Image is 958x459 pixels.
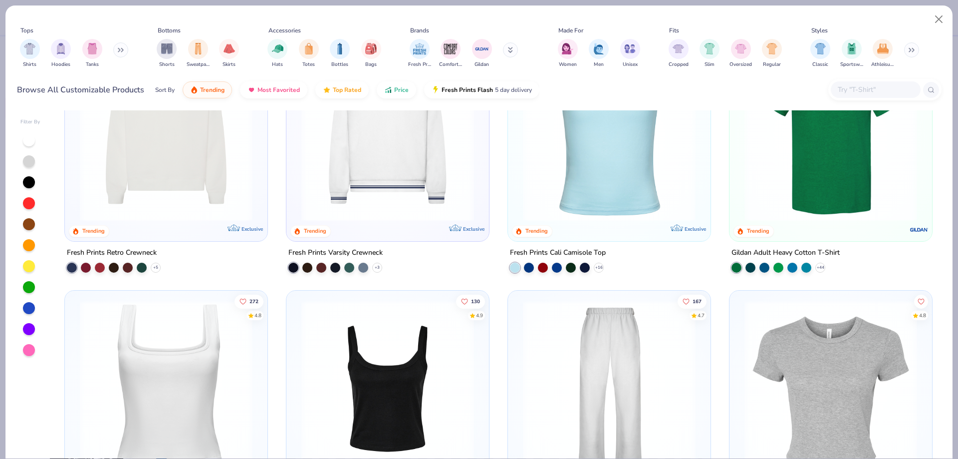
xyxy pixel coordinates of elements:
[23,61,36,68] span: Shirts
[763,61,781,68] span: Regular
[424,81,539,98] button: Fresh Prints Flash5 day delivery
[296,48,479,221] img: 4d4398e1-a86f-4e3e-85fd-b9623566810e
[365,61,377,68] span: Bags
[241,225,263,232] span: Exclusive
[673,43,684,54] img: Cropped Image
[840,61,863,68] span: Sportswear
[20,39,40,68] div: filter for Shirts
[87,43,98,54] img: Tanks Image
[700,39,719,68] div: filter for Slim
[75,48,257,221] img: 3abb6cdb-110e-4e18-92a0-dbcd4e53f056
[678,294,707,308] button: Like
[698,312,705,319] div: 4.7
[67,246,157,259] div: Fresh Prints Retro Crewneck
[810,39,830,68] div: filter for Classic
[669,61,689,68] span: Cropped
[593,43,604,54] img: Men Image
[288,246,383,259] div: Fresh Prints Varsity Crewneck
[475,61,489,68] span: Gildan
[412,41,427,56] img: Fresh Prints Image
[394,86,409,94] span: Price
[810,39,830,68] button: filter button
[562,43,573,54] img: Women Image
[739,48,922,221] img: db319196-8705-402d-8b46-62aaa07ed94f
[161,43,173,54] img: Shorts Image
[463,225,484,232] span: Exclusive
[442,86,493,94] span: Fresh Prints Flash
[365,43,376,54] img: Bags Image
[439,61,462,68] span: Comfort Colors
[914,294,928,308] button: Like
[812,61,828,68] span: Classic
[247,86,255,94] img: most_fav.gif
[315,81,369,98] button: Top Rated
[815,43,826,54] img: Classic Image
[930,10,949,29] button: Close
[51,39,71,68] button: filter button
[330,39,350,68] button: filter button
[729,39,752,68] div: filter for Oversized
[361,39,381,68] button: filter button
[731,246,840,259] div: Gildan Adult Heavy Cotton T-Shirt
[443,41,458,56] img: Comfort Colors Image
[361,39,381,68] div: filter for Bags
[729,61,752,68] span: Oversized
[323,86,331,94] img: TopRated.gif
[223,61,236,68] span: Skirts
[669,26,679,35] div: Fits
[82,39,102,68] div: filter for Tanks
[558,39,578,68] button: filter button
[302,61,315,68] span: Totes
[871,61,894,68] span: Athleisure
[685,225,706,232] span: Exclusive
[919,312,926,319] div: 4.8
[871,39,894,68] div: filter for Athleisure
[299,39,319,68] button: filter button
[240,81,307,98] button: Most Favorited
[219,39,239,68] button: filter button
[475,41,489,56] img: Gildan Image
[472,39,492,68] div: filter for Gildan
[55,43,66,54] img: Hoodies Image
[846,43,857,54] img: Sportswear Image
[250,299,259,304] span: 272
[735,43,746,54] img: Oversized Image
[432,86,440,94] img: flash.gif
[331,61,348,68] span: Bottles
[700,48,883,221] img: 61d0f7fa-d448-414b-acbf-5d07f88334cb
[589,39,609,68] div: filter for Men
[183,81,232,98] button: Trending
[510,246,606,259] div: Fresh Prints Cali Camisole Top
[303,43,314,54] img: Totes Image
[190,86,198,94] img: trending.gif
[20,26,33,35] div: Tops
[20,39,40,68] button: filter button
[187,61,210,68] span: Sweatpants
[330,39,350,68] div: filter for Bottles
[86,61,99,68] span: Tanks
[479,48,662,221] img: b6dde052-8961-424d-8094-bd09ce92eca4
[909,219,929,239] img: Gildan logo
[495,84,532,96] span: 5 day delivery
[877,43,889,54] img: Athleisure Image
[704,43,715,54] img: Slim Image
[333,86,361,94] span: Top Rated
[410,26,429,35] div: Brands
[267,39,287,68] div: filter for Hats
[224,43,235,54] img: Skirts Image
[255,312,262,319] div: 4.8
[272,43,283,54] img: Hats Image
[559,61,577,68] span: Women
[299,39,319,68] div: filter for Totes
[257,86,300,94] span: Most Favorited
[408,61,431,68] span: Fresh Prints
[472,39,492,68] button: filter button
[456,294,485,308] button: Like
[589,39,609,68] button: filter button
[811,26,828,35] div: Styles
[82,39,102,68] button: filter button
[624,43,636,54] img: Unisex Image
[17,84,144,96] div: Browse All Customizable Products
[669,39,689,68] button: filter button
[334,43,345,54] img: Bottles Image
